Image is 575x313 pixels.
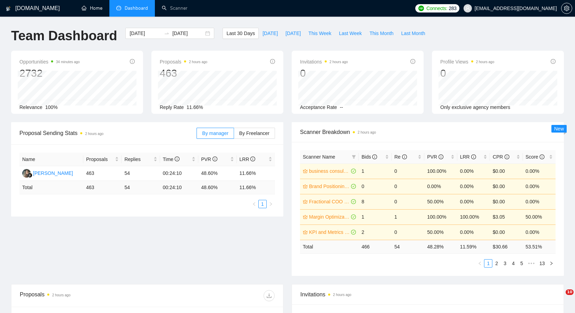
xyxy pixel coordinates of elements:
[56,60,80,64] time: 34 minutes ago
[285,29,301,37] span: [DATE]
[457,240,490,253] td: 11.59 %
[300,128,556,136] span: Scanner Breakdown
[300,67,348,80] div: 0
[523,240,556,253] td: 53.51 %
[424,209,457,225] td: 100.00%
[410,59,415,64] span: info-circle
[484,259,492,268] li: 1
[505,154,509,159] span: info-circle
[561,3,572,14] button: setting
[509,259,517,268] li: 4
[501,259,509,268] li: 3
[250,156,255,161] span: info-circle
[540,154,544,159] span: info-circle
[22,170,73,176] a: LK[PERSON_NAME]
[484,260,492,267] a: 1
[164,31,169,36] span: swap-right
[561,6,572,11] a: setting
[250,200,258,208] li: Previous Page
[509,260,517,267] a: 4
[359,179,391,194] td: 0
[351,184,356,189] span: check-circle
[264,293,274,298] span: download
[351,230,356,235] span: check-circle
[460,154,476,160] span: LRR
[162,5,187,11] a: searchScanner
[300,290,555,299] span: Invitations
[27,173,32,178] img: gigradar-bm.png
[501,260,509,267] a: 3
[424,225,457,240] td: 50.00%
[267,200,275,208] li: Next Page
[351,169,356,174] span: check-circle
[309,167,350,175] a: business consulting US only
[401,29,425,37] span: Last Month
[359,209,391,225] td: 1
[359,240,391,253] td: 466
[300,58,348,66] span: Invitations
[239,130,269,136] span: By Freelancer
[19,129,197,137] span: Proposal Sending Stats
[523,179,556,194] td: 0.00%
[198,181,236,194] td: 48.60 %
[282,28,305,39] button: [DATE]
[424,240,457,253] td: 48.28 %
[476,60,494,64] time: 2 hours ago
[309,183,350,190] a: Brand Positioning Global
[440,104,510,110] span: Only exclusive agency members
[237,181,275,194] td: 11.66 %
[303,214,308,219] span: crown
[517,259,526,268] li: 5
[160,67,207,80] div: 463
[490,225,523,240] td: $0.00
[172,29,204,37] input: End date
[19,67,80,80] div: 2732
[392,194,424,209] td: 0
[551,289,568,306] iframe: Intercom live chat
[457,163,490,179] td: 0.00%
[124,155,152,163] span: Replies
[359,225,391,240] td: 2
[122,166,160,181] td: 54
[20,290,147,301] div: Proposals
[492,259,501,268] li: 2
[160,58,207,66] span: Proposals
[160,166,198,181] td: 00:24:10
[130,59,135,64] span: info-circle
[237,166,275,181] td: 11.66%
[551,59,556,64] span: info-circle
[439,154,443,159] span: info-circle
[402,154,407,159] span: info-circle
[471,154,476,159] span: info-circle
[259,28,282,39] button: [DATE]
[493,154,509,160] span: CPR
[33,169,73,177] div: [PERSON_NAME]
[547,259,556,268] button: right
[457,225,490,240] td: 0.00%
[250,200,258,208] button: left
[258,200,267,208] li: 1
[566,289,574,295] span: 10
[309,228,350,236] a: KPI and Metrics US Only
[303,230,308,235] span: crown
[366,28,397,39] button: This Month
[6,3,11,14] img: logo
[262,29,278,37] span: [DATE]
[160,181,198,194] td: 00:24:10
[11,28,117,44] h1: Team Dashboard
[490,194,523,209] td: $0.00
[308,29,331,37] span: This Week
[526,259,537,268] li: Next 5 Pages
[264,290,275,301] button: download
[335,28,366,39] button: Last Week
[426,5,447,12] span: Connects:
[175,156,180,161] span: info-circle
[303,154,335,160] span: Scanner Name
[130,29,161,37] input: Start date
[226,29,255,37] span: Last 30 Days
[457,209,490,225] td: 100.00%
[449,5,456,12] span: 283
[45,104,58,110] span: 100%
[424,194,457,209] td: 50.00%
[19,104,42,110] span: Relevance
